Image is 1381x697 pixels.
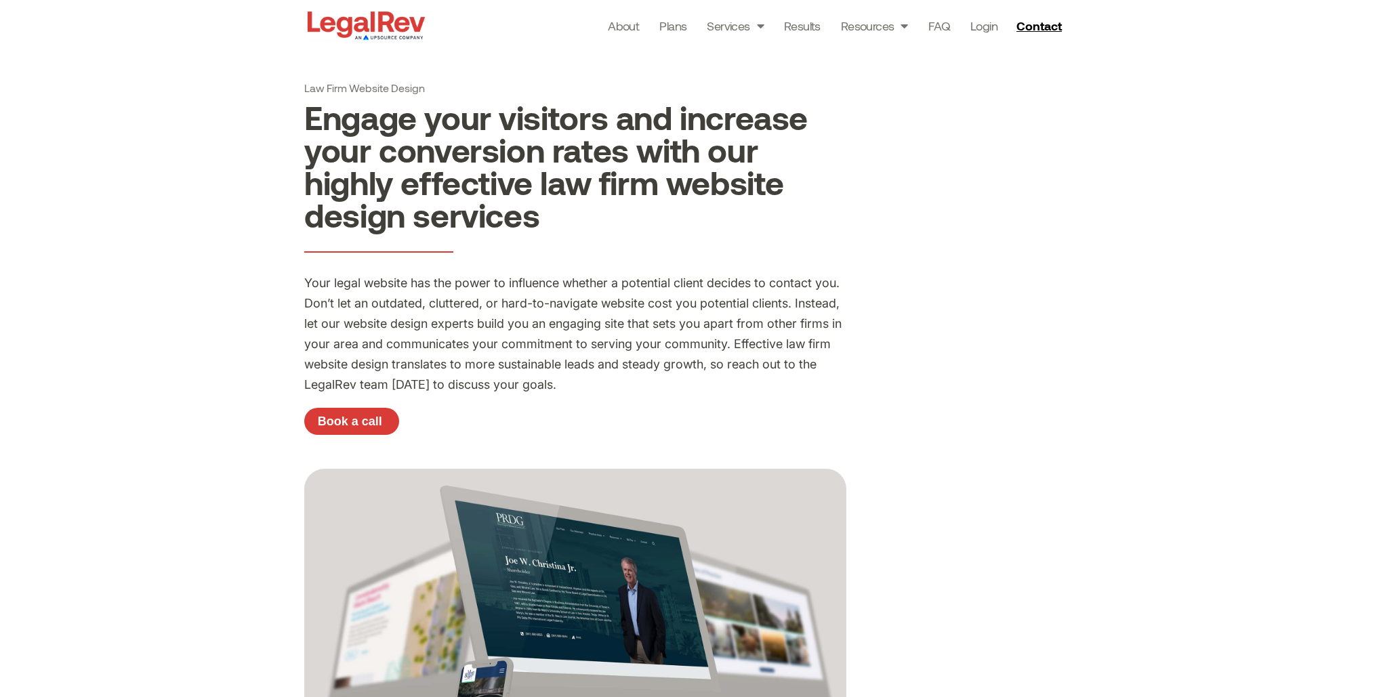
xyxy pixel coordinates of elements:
a: FAQ [928,16,950,35]
a: Services [707,16,764,35]
h1: Law Firm Website Design [304,81,846,94]
a: Plans [659,16,686,35]
a: Book a call [304,408,399,435]
a: About [608,16,639,35]
a: Login [970,16,997,35]
a: Results [784,16,821,35]
span: Contact [1016,20,1062,32]
a: Contact [1011,15,1071,37]
p: Your legal website has the power to influence whether a potential client decides to contact you. ... [304,273,846,394]
h2: Engage your visitors and increase your conversion rates with our highly effective law firm websit... [304,101,846,231]
nav: Menu [608,16,997,35]
a: Resources [841,16,908,35]
span: Book a call [318,415,382,427]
